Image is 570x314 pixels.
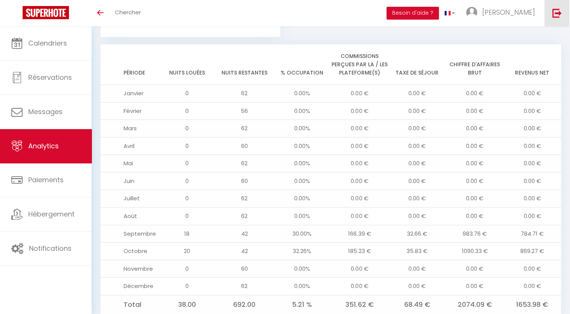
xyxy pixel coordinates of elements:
th: Nuits louées [158,44,216,85]
span: [PERSON_NAME] [482,8,535,17]
img: Super Booking [23,6,69,19]
span: Hébergement [28,209,75,219]
td: 0.00 € [503,260,561,277]
td: 0.00 € [331,207,388,225]
td: 42 [216,242,274,260]
td: 0 [158,260,216,277]
td: 983.76 € [446,225,504,242]
td: 0.00 € [446,120,504,137]
td: 0.00 € [503,155,561,172]
td: 869.27 € [503,242,561,260]
th: Nuits restantes [216,44,274,85]
td: 0.00 € [503,102,561,120]
th: Taxe de séjour [388,44,446,85]
td: 0.00 € [331,155,388,172]
span: Chercher [115,8,141,16]
td: 0.00 € [388,277,446,295]
td: 0 [158,85,216,102]
td: Février [101,102,158,120]
th: Période [101,44,158,85]
td: 0.00% [273,137,331,155]
td: 62 [216,207,274,225]
td: 32.26% [273,242,331,260]
td: 0 [158,172,216,190]
td: 0.00 € [503,85,561,102]
td: 0.00 € [331,172,388,190]
td: 0 [158,277,216,295]
td: 0.00 € [331,260,388,277]
td: 0.00% [273,172,331,190]
td: 62 [216,120,274,137]
td: 0.00% [273,102,331,120]
td: Juillet [101,190,158,207]
td: 351.62 € [331,295,388,314]
td: 0.00 € [331,137,388,155]
td: Mars [101,120,158,137]
td: 185.23 € [331,242,388,260]
td: 0.00 € [388,190,446,207]
td: 0.00 € [446,85,504,102]
td: 0 [158,155,216,172]
td: 0.00 € [388,207,446,225]
td: 0.00 € [331,120,388,137]
td: Avril [101,137,158,155]
th: % Occupation [273,44,331,85]
td: Janvier [101,85,158,102]
td: 56 [216,102,274,120]
td: 0.00 € [503,172,561,190]
td: 0.00% [273,260,331,277]
td: Juin [101,172,158,190]
td: Septembre [101,225,158,242]
img: ... [466,7,477,18]
td: 60 [216,172,274,190]
td: 35.83 € [388,242,446,260]
td: 692.00 [216,295,274,314]
td: 2074.09 € [446,295,504,314]
span: Analytics [28,141,59,151]
td: 0.00 € [446,190,504,207]
td: 0.00 € [446,260,504,277]
td: Décembre [101,277,158,295]
td: 0.00 € [446,172,504,190]
td: Novembre [101,260,158,277]
td: 60 [216,260,274,277]
td: 62 [216,277,274,295]
td: 0.00 € [503,190,561,207]
td: Mai [101,155,158,172]
td: 38.00 [158,295,216,314]
td: 20 [158,242,216,260]
span: Calendriers [28,38,67,48]
td: 0.00 € [446,277,504,295]
td: 0.00% [273,207,331,225]
td: 1653.98 € [503,295,561,314]
td: 0.00 € [388,260,446,277]
td: 0.00 € [446,137,504,155]
td: 62 [216,190,274,207]
td: 784.71 € [503,225,561,242]
td: 0 [158,137,216,155]
td: 0.00% [273,155,331,172]
td: 0.00 € [388,102,446,120]
td: 0.00 € [503,277,561,295]
td: 1090.33 € [446,242,504,260]
td: 0.00% [273,120,331,137]
td: 0.00 € [331,85,388,102]
td: 0.00 € [446,102,504,120]
td: 0 [158,190,216,207]
td: 0.00 € [388,120,446,137]
td: 32.66 € [388,225,446,242]
td: 60 [216,137,274,155]
td: 30.00% [273,225,331,242]
td: 0.00 € [503,137,561,155]
td: 0.00 € [388,172,446,190]
span: Notifications [29,244,72,253]
td: 166.39 € [331,225,388,242]
span: Paiements [28,175,64,184]
td: 42 [216,225,274,242]
th: Commissions perçues par la / les plateforme(s) [331,44,388,85]
td: Août [101,207,158,225]
td: 0.00% [273,85,331,102]
td: 0.00 € [331,277,388,295]
td: 0.00 € [446,155,504,172]
td: 0.00 € [388,137,446,155]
